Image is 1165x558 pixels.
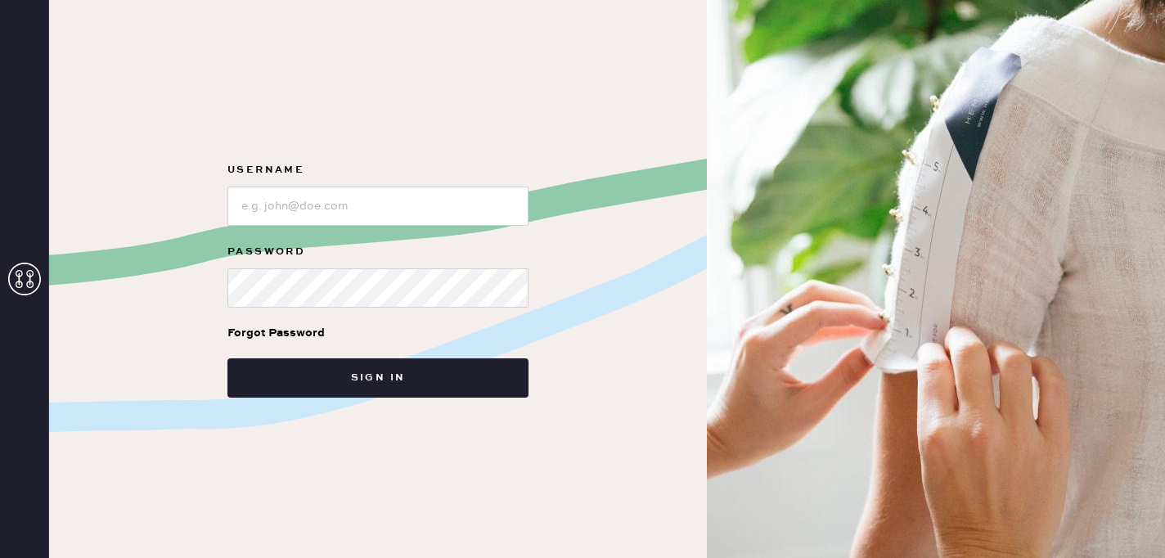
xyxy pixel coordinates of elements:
[227,358,529,398] button: Sign in
[227,187,529,226] input: e.g. john@doe.com
[227,324,325,342] div: Forgot Password
[227,308,325,358] a: Forgot Password
[227,242,529,262] label: Password
[227,160,529,180] label: Username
